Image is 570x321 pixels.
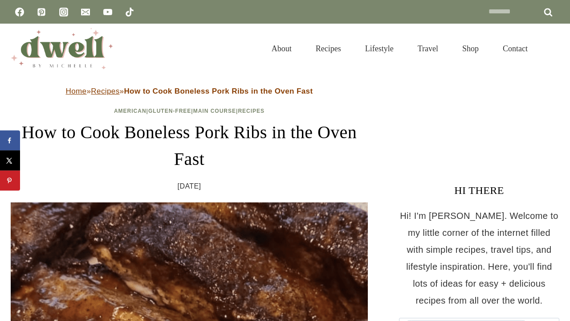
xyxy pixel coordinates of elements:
h3: HI THERE [399,182,559,198]
a: TikTok [121,3,138,21]
a: Gluten-Free [148,108,191,114]
button: View Search Form [544,41,559,56]
a: Recipes [238,108,265,114]
a: Recipes [304,33,353,64]
h1: How to Cook Boneless Pork Ribs in the Oven Fast [11,119,368,173]
span: » » [66,87,313,95]
a: YouTube [99,3,117,21]
a: Contact [491,33,540,64]
p: Hi! I'm [PERSON_NAME]. Welcome to my little corner of the internet filled with simple recipes, tr... [399,207,559,309]
span: | | | [114,108,265,114]
a: Home [66,87,87,95]
a: Recipes [91,87,119,95]
a: Facebook [11,3,28,21]
a: Travel [406,33,450,64]
nav: Primary Navigation [260,33,540,64]
a: About [260,33,304,64]
time: [DATE] [178,180,201,193]
a: Shop [450,33,491,64]
a: Main Course [193,108,236,114]
a: Lifestyle [353,33,406,64]
a: Email [77,3,94,21]
strong: How to Cook Boneless Pork Ribs in the Oven Fast [124,87,313,95]
a: Pinterest [33,3,50,21]
a: Instagram [55,3,73,21]
a: American [114,108,147,114]
img: DWELL by michelle [11,28,113,69]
